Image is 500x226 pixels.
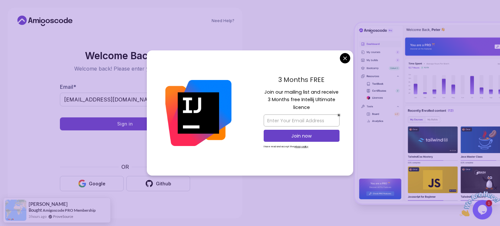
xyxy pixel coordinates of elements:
div: Github [156,180,171,187]
span: Bought [29,207,42,213]
p: Welcome back! Please enter your details. [60,65,190,73]
a: Amigoscode PRO Membership [43,208,96,213]
button: Google [60,176,124,191]
iframe: Widget containing checkbox for hCaptcha security challenge [76,134,174,159]
iframe: chat widget [460,185,500,216]
img: provesource social proof notification image [5,200,26,221]
span: [PERSON_NAME] [29,201,68,207]
a: Need Help? [212,18,234,23]
button: Sign in [60,117,190,130]
h2: Welcome Back [60,50,190,61]
label: Email * [60,84,76,90]
img: Amigoscode Dashboard [355,23,500,204]
div: Google [89,180,105,187]
a: ProveSource [53,214,73,219]
div: Sign in [117,121,133,127]
input: Enter your email [60,93,190,106]
button: Github [126,176,190,191]
p: OR [121,163,129,171]
a: Home link [16,16,74,26]
span: 3 hours ago [29,214,47,219]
